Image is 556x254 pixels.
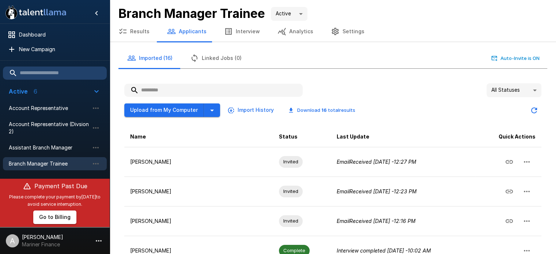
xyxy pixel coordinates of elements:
i: Email Received [DATE] - 12:16 PM [337,218,416,224]
button: Results [110,21,158,42]
th: Status [273,126,331,147]
span: Invited [279,158,303,165]
p: [PERSON_NAME] [130,217,267,225]
b: 16 [321,107,327,113]
button: Upload from My Computer [124,103,204,117]
b: Branch Manager Trainee [118,6,265,21]
button: Interview [215,21,269,42]
div: All Statuses [487,83,541,97]
span: Invited [279,188,303,195]
button: Linked Jobs (0) [181,48,250,68]
div: Active [271,7,307,21]
button: Updated Today - 2:04 PM [527,103,541,118]
i: Email Received [DATE] - 12:23 PM [337,188,417,194]
button: Applicants [158,21,215,42]
button: Import History [226,103,277,117]
th: Quick Actions [475,126,541,147]
p: [PERSON_NAME] [130,158,267,166]
i: Email Received [DATE] - 12:27 PM [337,159,416,165]
button: Imported (16) [118,48,181,68]
span: Invited [279,217,303,224]
span: Copy Interview Link [500,187,518,194]
span: Copy Interview Link [500,217,518,223]
span: Complete [279,247,310,254]
th: Last Update [331,126,475,147]
th: Name [124,126,273,147]
button: Settings [322,21,373,42]
button: Download 16 totalresults [283,105,361,116]
button: Auto-Invite is ON [490,53,541,64]
button: Analytics [269,21,322,42]
span: Copy Interview Link [500,158,518,164]
p: [PERSON_NAME] [130,188,267,195]
i: Interview completed [DATE] - 10:02 AM [337,247,431,254]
